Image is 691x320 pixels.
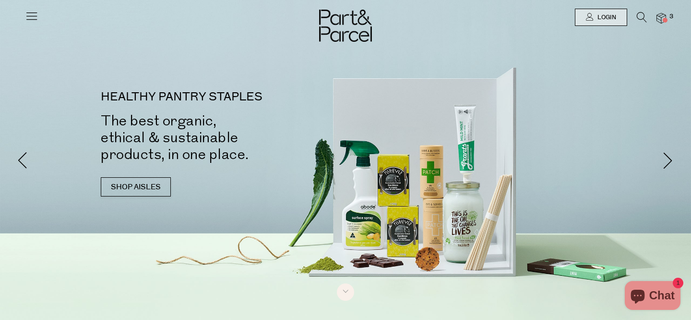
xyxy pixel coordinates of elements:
h2: The best organic, ethical & sustainable products, in one place. [101,112,360,163]
span: 3 [667,12,676,21]
a: Login [575,9,627,26]
a: SHOP AISLES [101,177,171,197]
p: HEALTHY PANTRY STAPLES [101,91,360,103]
span: Login [595,13,616,22]
a: 3 [656,13,666,23]
inbox-online-store-chat: Shopify online store chat [622,281,683,312]
img: Part&Parcel [319,10,372,42]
